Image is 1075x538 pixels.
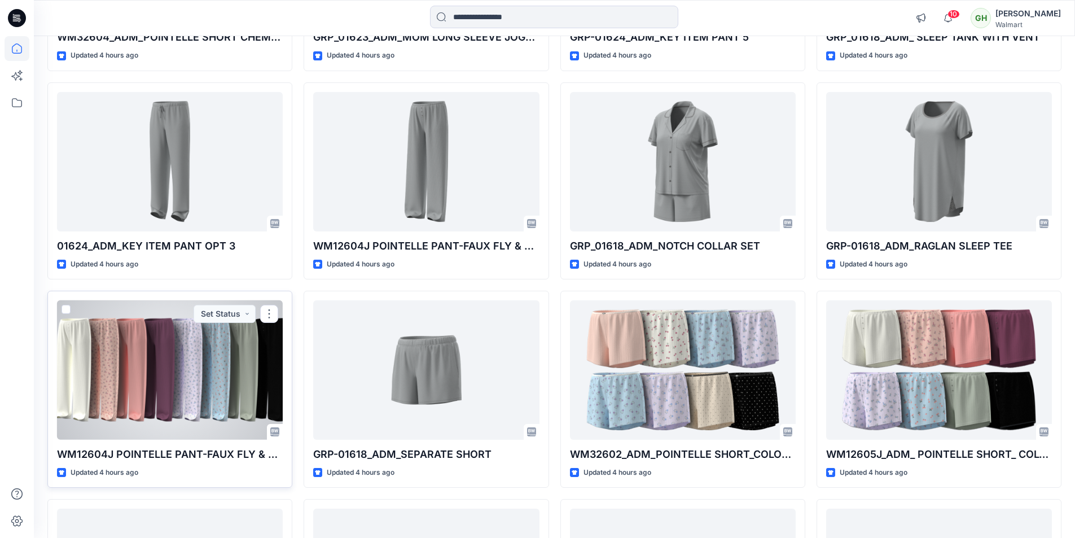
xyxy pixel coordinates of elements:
a: GRP-01618_ADM_SEPARATE SHORT [313,300,539,440]
a: WM12604J POINTELLE PANT-FAUX FLY & BUTTONS + PICOT [313,92,539,231]
p: Updated 4 hours ago [327,259,394,270]
p: Updated 4 hours ago [840,259,907,270]
div: GH [971,8,991,28]
p: 01624_ADM_KEY ITEM PANT OPT 3 [57,238,283,254]
p: GRP_01618_ADM_NOTCH COLLAR SET [570,238,796,254]
p: WM12605J_ADM_ POINTELLE SHORT_ COLORWAY [826,447,1052,462]
p: Updated 4 hours ago [840,50,907,62]
p: GRP_01623_ADM_MOM LONG SLEEVE JOGGER [313,29,539,45]
p: GRP_01618_ADM_ SLEEP TANK WITH VENT [826,29,1052,45]
p: WM32602_ADM_POINTELLE SHORT_COLORWAY [570,447,796,462]
a: GRP-01618_ADM_RAGLAN SLEEP TEE [826,92,1052,231]
a: 01624_ADM_KEY ITEM PANT OPT 3 [57,92,283,231]
a: WM12605J_ADM_ POINTELLE SHORT_ COLORWAY [826,300,1052,440]
p: Updated 4 hours ago [583,467,651,479]
p: Updated 4 hours ago [71,467,138,479]
p: GRP-01624_ADM_KEY ITEM PANT 5 [570,29,796,45]
a: WM32602_ADM_POINTELLE SHORT_COLORWAY [570,300,796,440]
p: WM12604J POINTELLE PANT-FAUX FLY & BUTTONS + PICOT_COLORWAY [57,447,283,462]
p: Updated 4 hours ago [583,259,651,270]
div: [PERSON_NAME] [995,7,1061,20]
a: GRP_01618_ADM_NOTCH COLLAR SET [570,92,796,231]
p: Updated 4 hours ago [71,50,138,62]
p: Updated 4 hours ago [327,467,394,479]
span: 10 [947,10,960,19]
a: WM12604J POINTELLE PANT-FAUX FLY & BUTTONS + PICOT_COLORWAY [57,300,283,440]
div: Walmart [995,20,1061,29]
p: GRP-01618_ADM_RAGLAN SLEEP TEE [826,238,1052,254]
p: GRP-01618_ADM_SEPARATE SHORT [313,447,539,462]
p: Updated 4 hours ago [840,467,907,479]
p: Updated 4 hours ago [327,50,394,62]
p: Updated 4 hours ago [71,259,138,270]
p: WM32604_ADM_POINTELLE SHORT CHEMISE_COLORWAY [57,29,283,45]
p: WM12604J POINTELLE PANT-FAUX FLY & BUTTONS + PICOT [313,238,539,254]
p: Updated 4 hours ago [583,50,651,62]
